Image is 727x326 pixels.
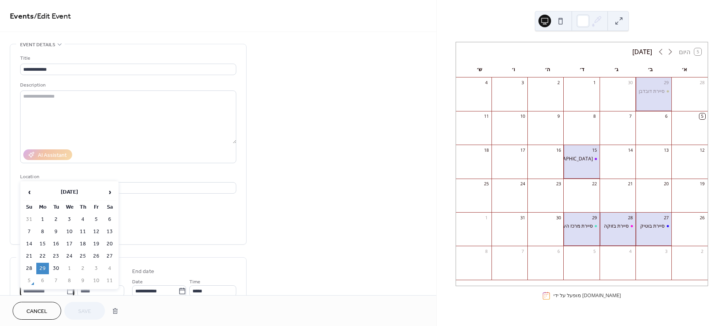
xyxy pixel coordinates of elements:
div: 11 [484,113,490,119]
div: 7 [627,113,633,119]
div: 4 [484,80,490,86]
td: 3 [63,214,76,225]
div: סיירת בזוקה [604,223,629,230]
div: סיירת דובדבן [636,88,672,95]
div: 9 [555,113,561,119]
div: 1 [484,215,490,220]
div: 20 [663,181,669,187]
th: Fr [90,202,103,213]
div: 28 [627,215,633,220]
div: א׳ [667,62,701,77]
div: 2 [699,248,705,254]
div: 15 [591,147,597,153]
div: 26 [699,215,705,220]
td: 7 [50,275,62,286]
div: 2 [555,80,561,86]
div: ג׳ [599,62,633,77]
span: Date [132,278,143,286]
td: 8 [36,226,49,237]
td: 15 [36,238,49,250]
td: 4 [103,263,116,274]
td: 18 [77,238,89,250]
td: 20 [103,238,116,250]
div: 5 [699,113,705,119]
div: 24 [520,181,525,187]
div: ד׳ [565,62,599,77]
div: 23 [555,181,561,187]
div: 25 [484,181,490,187]
div: 14 [627,147,633,153]
td: 7 [23,226,36,237]
td: 26 [90,251,103,262]
td: 13 [103,226,116,237]
div: Location [20,173,235,181]
td: 1 [63,263,76,274]
span: Cancel [26,307,47,316]
div: 22 [591,181,597,187]
td: 23 [50,251,62,262]
div: סיירת מרכז העולם [556,223,593,230]
button: Cancel [13,302,61,320]
th: Sa [103,202,116,213]
div: 3 [520,80,525,86]
td: 1 [36,214,49,225]
div: סיירת מרכז העולם [564,223,600,230]
th: [DATE] [36,184,103,201]
th: Mo [36,202,49,213]
div: 19 [699,181,705,187]
div: ה׳ [531,62,565,77]
div: 4 [627,248,633,254]
div: 29 [663,80,669,86]
td: 12 [90,226,103,237]
td: 9 [50,226,62,237]
div: 29 [591,215,597,220]
td: 16 [50,238,62,250]
div: Description [20,81,235,89]
div: סיירת בזוקה [600,223,636,230]
td: 17 [63,238,76,250]
td: 3 [90,263,103,274]
div: 27 [663,215,669,220]
td: 10 [90,275,103,286]
td: 8 [63,275,76,286]
td: 28 [23,263,36,274]
div: [GEOGRAPHIC_DATA] [545,156,593,162]
div: 7 [520,248,525,254]
div: סיירת בוטיק [636,223,672,230]
div: [DATE] [632,47,652,57]
div: Title [20,54,235,62]
td: 25 [77,251,89,262]
div: ו׳ [496,62,531,77]
td: 30 [50,263,62,274]
div: 30 [627,80,633,86]
div: מופעל על ידי [553,292,621,299]
span: › [104,184,116,200]
div: 3 [663,248,669,254]
div: End date [132,268,154,276]
td: 6 [103,214,116,225]
td: 14 [23,238,36,250]
td: 27 [103,251,116,262]
td: 5 [23,275,36,286]
th: Th [77,202,89,213]
div: 10 [520,113,525,119]
td: 21 [23,251,36,262]
div: סיירת דובדבן [639,88,665,95]
th: Su [23,202,36,213]
div: 31 [520,215,525,220]
td: 29 [36,263,49,274]
div: 5 [591,248,597,254]
div: 18 [484,147,490,153]
div: 8 [591,113,597,119]
div: ב׳ [633,62,667,77]
td: 5 [90,214,103,225]
div: 16 [555,147,561,153]
td: 31 [23,214,36,225]
div: 28 [699,80,705,86]
div: 1 [591,80,597,86]
th: Tu [50,202,62,213]
div: 12 [699,147,705,153]
a: Events [10,9,34,24]
span: ‹ [23,184,35,200]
